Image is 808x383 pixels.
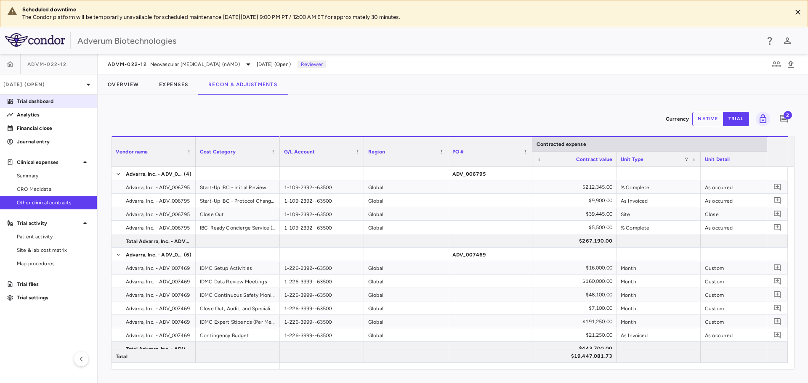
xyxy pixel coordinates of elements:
div: 1-226-3999--63500 [280,315,364,328]
button: Add comment [772,329,783,341]
button: Recon & Adjustments [198,74,287,95]
span: Advarra, Inc. - ADV_007469 [126,315,190,329]
button: Add comment [772,181,783,193]
p: Trial files [17,280,90,288]
div: 1-226-3999--63500 [280,275,364,288]
div: $19,447,081.73 [540,349,612,363]
div: 1-226-3999--63500 [280,301,364,314]
img: logo-full-SnFGN8VE.png [5,33,65,47]
div: Global [364,275,448,288]
p: Financial close [17,124,90,132]
div: Month [617,288,701,301]
div: Custom [701,275,785,288]
div: ADV_006795 [448,167,532,180]
div: As occurred [701,194,785,207]
button: Add comment [772,195,783,206]
div: $9,900.00 [540,194,612,207]
span: Unit Detail [705,156,730,162]
button: native [692,112,723,126]
svg: Add comment [773,183,781,191]
span: Vendor name [116,149,148,155]
div: $16,000.00 [540,261,612,275]
button: Add comment [777,112,791,126]
span: PO # [452,149,464,155]
span: Contract value [576,156,612,162]
div: As Invoiced [617,328,701,341]
div: $160,000.00 [540,275,612,288]
div: % Complete [617,221,701,234]
p: The Condor platform will be temporarily unavailable for scheduled maintenance [DATE][DATE] 9:00 P... [22,13,785,21]
span: You do not have permission to lock or unlock grids [752,112,770,126]
p: Reviewer [298,61,326,68]
div: Custom [701,315,785,328]
div: Close [701,207,785,220]
svg: Add comment [773,304,781,312]
svg: Add comment [773,196,781,204]
div: Contingency Budget [196,328,280,341]
p: Currency [666,115,689,123]
button: trial [723,112,749,126]
button: Add comment [772,275,783,287]
span: Advarra, Inc. - ADV_007469 [126,275,190,288]
div: Global [364,261,448,274]
svg: Add comment [779,114,789,124]
svg: Add comment [773,223,781,231]
button: Add comment [772,316,783,327]
svg: Add comment [773,264,781,272]
button: Overview [98,74,149,95]
div: $48,100.00 [540,288,612,301]
p: Trial settings [17,294,90,301]
div: $5,500.00 [540,221,612,234]
span: Neovascular [MEDICAL_DATA] (nAMD) [150,61,240,68]
div: IDMC Data Review Meetings [196,275,280,288]
div: $212,345.00 [540,180,612,194]
span: [DATE] (Open) [257,61,291,68]
span: (4) [184,167,191,181]
div: % Complete [617,180,701,193]
p: Trial dashboard [17,98,90,105]
svg: Add comment [773,331,781,339]
span: (6) [184,248,191,261]
span: Other clinical contracts [17,199,90,206]
div: $191,250.00 [540,315,612,328]
div: 1-109-2392--63500 [280,207,364,220]
svg: Add comment [773,291,781,298]
span: Total Advarra, Inc. - ADV_007469 [126,342,191,356]
div: Global [364,301,448,314]
button: Add comment [772,262,783,273]
p: Trial activity [17,219,80,227]
div: 1-109-2392--63500 [280,180,364,193]
div: IDMC Expert Stipends (Per Member, Per Hour) [196,315,280,328]
span: ADVM-022-12 [108,61,147,68]
div: Adverum Biotechnologies [77,34,759,47]
span: Cost Category [200,149,236,155]
div: Close Out [196,207,280,220]
div: Global [364,221,448,234]
button: Add comment [772,222,783,233]
span: Advarra, Inc. - ADV_007469 [126,261,190,275]
span: Total Advarra, Inc. - ADV_006795 [126,235,191,248]
span: Patient activity [17,233,90,240]
span: Advarra, Inc. - ADV_006795 [126,208,190,221]
div: $7,100.00 [540,301,612,315]
p: Analytics [17,111,90,119]
span: CRO Medidata [17,185,90,193]
div: Close Out, Audit, and Specialized Services [196,301,280,314]
div: Global [364,315,448,328]
span: Advarra, Inc. - ADV_007469 [126,288,190,302]
div: Custom [701,301,785,314]
span: G/L Account [284,149,315,155]
div: Start-Up IBC - Initial Review [196,180,280,193]
div: Custom [701,261,785,274]
span: 2 [784,111,792,119]
div: As occurred [701,180,785,193]
div: 1-109-2392--63500 [280,221,364,234]
span: Advarra, Inc. - ADV_006795 [126,221,190,235]
svg: Add comment [773,277,781,285]
span: Advarra, Inc. - ADV_007469 [126,302,190,315]
span: Advarra, Inc. - ADV_006795 [126,167,183,181]
button: Add comment [772,289,783,300]
svg: Add comment [773,210,781,218]
div: $443,700.00 [540,342,612,355]
div: Scheduled downtime [22,6,785,13]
